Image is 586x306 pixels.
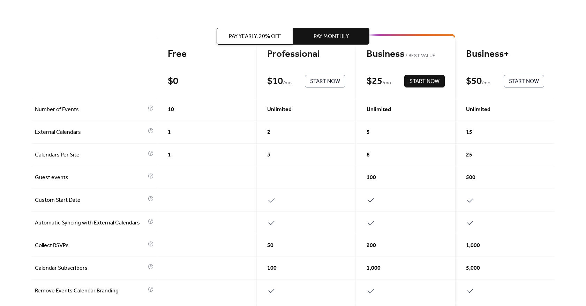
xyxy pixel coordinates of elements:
span: 50 [267,242,273,250]
span: / mo [382,79,391,87]
span: External Calendars [35,128,146,137]
span: Pay Monthly [314,32,349,41]
span: 1,000 [466,242,480,250]
span: 5,000 [466,264,480,273]
span: 3 [267,151,270,159]
span: 8 [367,151,370,159]
span: 5 [367,128,370,137]
button: Pay Monthly [293,28,369,45]
span: 1 [168,151,171,159]
button: Start Now [305,75,345,87]
span: 25 [466,151,472,159]
button: Start Now [504,75,544,87]
span: Calendars Per Site [35,151,146,159]
span: 500 [466,174,475,182]
span: Start Now [310,77,340,86]
div: $ 50 [466,75,482,87]
span: Unlimited [466,106,490,114]
span: 1,000 [367,264,381,273]
span: 15 [466,128,472,137]
span: / mo [283,79,292,87]
span: Remove Events Calendar Branding [35,287,146,295]
span: Unlimited [267,106,292,114]
span: / mo [482,79,490,87]
div: Free [168,48,246,60]
span: 10 [168,106,174,114]
span: Collect RSVPs [35,242,146,250]
span: Custom Start Date [35,196,146,205]
span: Guest events [35,174,146,182]
div: $ 25 [367,75,382,87]
div: Business [367,48,445,60]
span: 1 [168,128,171,137]
button: Start Now [404,75,445,87]
span: Start Now [509,77,539,86]
span: BEST VALUE [404,52,435,60]
span: 2 [267,128,270,137]
div: Business+ [466,48,544,60]
div: $ 0 [168,75,178,87]
span: 100 [267,264,277,273]
span: 100 [367,174,376,182]
span: Calendar Subscribers [35,264,146,273]
span: Unlimited [367,106,391,114]
span: Number of Events [35,106,146,114]
span: Pay Yearly, 20% off [229,32,281,41]
button: Pay Yearly, 20% off [217,28,293,45]
span: Start Now [410,77,439,86]
div: $ 10 [267,75,283,87]
span: 200 [367,242,376,250]
span: Automatic Syncing with External Calendars [35,219,146,227]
